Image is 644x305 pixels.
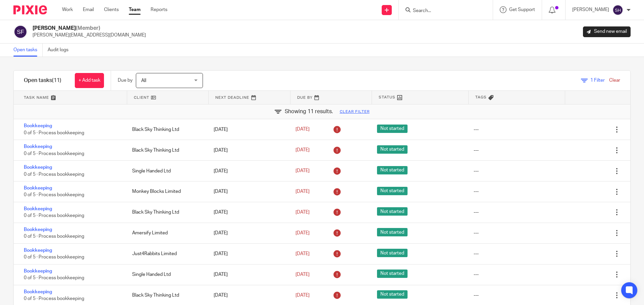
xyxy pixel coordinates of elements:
a: Bookkeeping [24,248,52,253]
h1: Open tasks [24,77,61,84]
span: Showing 11 results. [285,108,333,116]
span: All [141,78,146,83]
span: [DATE] [296,293,310,298]
a: Team [129,6,141,13]
a: Send new email [583,26,631,37]
div: [DATE] [207,289,288,302]
span: 1 [590,78,593,83]
input: Search [412,8,473,14]
a: Bookkeeping [24,144,52,149]
div: --- [474,271,479,278]
span: 0 of 5 · Process bookkeeping [24,214,84,218]
span: 0 of 5 · Process bookkeeping [24,276,84,280]
span: [DATE] [296,251,310,256]
span: Not started [377,228,408,236]
span: 0 of 5 · Process bookkeeping [24,131,84,135]
span: 0 of 5 · Process bookkeeping [24,296,84,301]
span: (11) [52,78,61,83]
h2: [PERSON_NAME] [33,25,146,32]
span: [DATE] [296,127,310,132]
div: Black Sky Thinking Ltd [125,123,207,136]
a: Bookkeeping [24,269,52,274]
span: [DATE] [296,210,310,215]
span: [DATE] [296,231,310,235]
a: Bookkeeping [24,227,52,232]
img: svg%3E [13,25,28,39]
div: --- [474,126,479,133]
div: Single Handed Ltd [125,268,207,281]
span: Not started [377,290,408,299]
span: Tags [475,94,487,100]
a: Audit logs [48,44,73,57]
div: Black Sky Thinking Ltd [125,206,207,219]
span: 0 of 5 · Process bookkeeping [24,193,84,198]
div: [DATE] [207,206,288,219]
a: Work [62,6,73,13]
a: Open tasks [13,44,43,57]
a: Email [83,6,94,13]
span: Status [379,94,395,100]
div: [DATE] [207,123,288,136]
div: [DATE] [207,144,288,157]
span: [DATE] [296,272,310,277]
div: Black Sky Thinking Ltd [125,144,207,157]
img: Pixie [13,5,47,14]
div: Amersify Limited [125,226,207,240]
span: 0 of 5 · Process bookkeeping [24,151,84,156]
p: Due by [118,77,132,84]
div: --- [474,292,479,299]
span: [DATE] [296,168,310,173]
div: Black Sky Thinking Ltd [125,289,207,302]
div: Single Handed Ltd [125,164,207,178]
span: Not started [377,187,408,195]
span: 0 of 5 · Process bookkeeping [24,172,84,177]
a: + Add task [75,73,104,88]
span: Not started [377,166,408,174]
span: 0 of 5 · Process bookkeeping [24,255,84,259]
div: [DATE] [207,164,288,178]
a: Clients [104,6,119,13]
div: [DATE] [207,226,288,240]
div: --- [474,230,479,236]
span: [DATE] [296,148,310,153]
span: Not started [377,249,408,257]
span: 0 of 5 · Process bookkeeping [24,234,84,239]
a: Bookkeeping [24,165,52,170]
div: [DATE] [207,247,288,260]
div: --- [474,209,479,216]
a: Bookkeeping [24,186,52,190]
a: Bookkeeping [24,290,52,294]
span: Not started [377,270,408,278]
a: Clear [609,78,620,83]
div: --- [474,168,479,174]
span: (Member) [76,25,100,31]
a: Reports [151,6,167,13]
div: [DATE] [207,268,288,281]
span: Not started [377,145,408,154]
p: [PERSON_NAME] [572,6,609,13]
img: svg%3E [612,5,623,15]
div: --- [474,147,479,154]
a: Bookkeeping [24,207,52,211]
div: --- [474,250,479,257]
span: [DATE] [296,189,310,194]
a: Bookkeeping [24,124,52,128]
span: Not started [377,125,408,133]
div: --- [474,188,479,195]
span: Filter [590,78,605,83]
p: [PERSON_NAME][EMAIL_ADDRESS][DOMAIN_NAME] [33,32,146,39]
span: Not started [377,207,408,216]
div: [DATE] [207,185,288,198]
div: Monkey Blocks Limited [125,185,207,198]
a: Clear filter [340,109,370,115]
div: Just4Rabbits Limited [125,247,207,260]
span: Get Support [509,7,535,12]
